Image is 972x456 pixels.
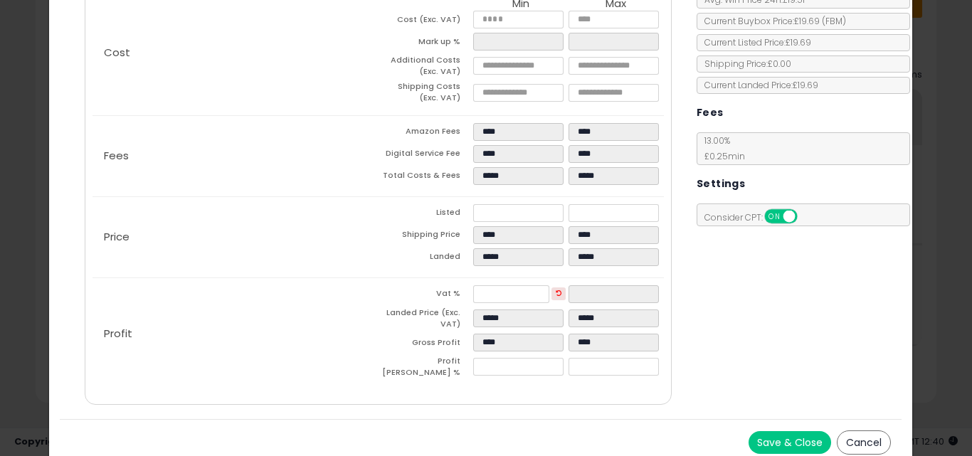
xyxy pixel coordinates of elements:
[697,15,846,27] span: Current Buybox Price:
[378,11,473,33] td: Cost (Exc. VAT)
[749,431,831,454] button: Save & Close
[378,204,473,226] td: Listed
[766,211,783,223] span: ON
[697,79,818,91] span: Current Landed Price: £19.69
[378,145,473,167] td: Digital Service Fee
[378,167,473,189] td: Total Costs & Fees
[697,211,816,223] span: Consider CPT:
[93,328,379,339] p: Profit
[93,47,379,58] p: Cost
[378,123,473,145] td: Amazon Fees
[795,211,818,223] span: OFF
[837,430,891,455] button: Cancel
[378,81,473,107] td: Shipping Costs (Exc. VAT)
[697,150,745,162] span: £0.25 min
[697,58,791,70] span: Shipping Price: £0.00
[378,33,473,55] td: Mark up %
[697,134,745,162] span: 13.00 %
[378,55,473,81] td: Additional Costs (Exc. VAT)
[378,334,473,356] td: Gross Profit
[822,15,846,27] span: ( FBM )
[378,285,473,307] td: Vat %
[93,231,379,243] p: Price
[378,226,473,248] td: Shipping Price
[794,15,846,27] span: £19.69
[697,175,745,193] h5: Settings
[697,104,724,122] h5: Fees
[697,36,811,48] span: Current Listed Price: £19.69
[93,150,379,161] p: Fees
[378,356,473,382] td: Profit [PERSON_NAME] %
[378,248,473,270] td: Landed
[378,307,473,334] td: Landed Price (Exc. VAT)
